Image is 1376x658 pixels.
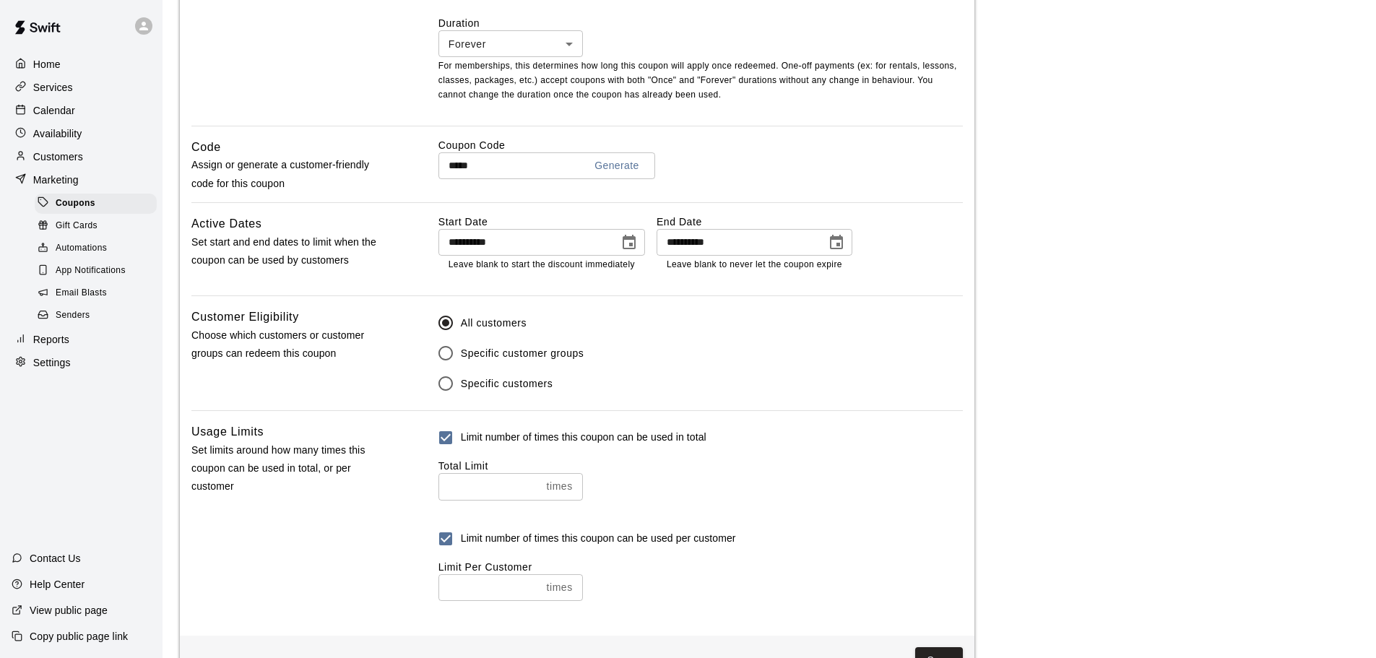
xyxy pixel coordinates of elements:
a: Services [12,77,151,98]
label: Duration [438,16,963,30]
a: Senders [35,305,163,327]
p: Reports [33,332,69,347]
p: View public page [30,603,108,618]
label: Start Date [438,215,645,229]
span: Gift Cards [56,219,98,233]
p: Set limits around how many times this coupon can be used in total, or per customer [191,441,392,496]
p: For memberships, this determines how long this coupon will apply once redeemed. One-off payments ... [438,59,963,103]
p: Services [33,80,73,95]
a: Settings [12,352,151,373]
span: Email Blasts [56,286,107,300]
a: Home [12,53,151,75]
p: Availability [33,126,82,141]
h6: Active Dates [191,215,262,233]
a: Reports [12,329,151,350]
div: Gift Cards [35,216,157,236]
a: Customers [12,146,151,168]
label: End Date [657,215,852,229]
span: App Notifications [56,264,126,278]
a: Email Blasts [35,282,163,305]
p: Calendar [33,103,75,118]
a: Marketing [12,169,151,191]
p: times [547,580,573,595]
p: Help Center [30,577,85,592]
span: Specific customer groups [461,346,584,361]
p: Leave blank to never let the coupon expire [667,258,842,272]
a: App Notifications [35,260,163,282]
button: Generate [589,152,645,179]
div: Automations [35,238,157,259]
p: Home [33,57,61,72]
label: Coupon Code [438,138,963,152]
div: App Notifications [35,261,157,281]
span: All customers [461,316,527,331]
a: Gift Cards [35,215,163,237]
p: Assign or generate a customer-friendly code for this coupon [191,156,392,192]
h6: Customer Eligibility [191,308,299,326]
a: Coupons [35,192,163,215]
p: Choose which customers or customer groups can redeem this coupon [191,326,392,363]
label: Total Limit [438,460,488,472]
span: Specific customers [461,376,553,391]
p: Marketing [33,173,79,187]
a: Availability [12,123,151,144]
a: Calendar [12,100,151,121]
p: Leave blank to start the discount immediately [449,258,635,272]
div: Senders [35,306,157,326]
p: Contact Us [30,551,81,566]
span: Automations [56,241,107,256]
span: Coupons [56,196,95,211]
div: Forever [438,30,583,57]
p: times [547,479,573,494]
label: Limit Per Customer [438,561,532,573]
h6: Usage Limits [191,423,264,441]
h6: Code [191,138,221,157]
div: Coupons [35,194,157,214]
button: Choose date, selected date is Oct 14, 2025 [615,228,644,257]
p: Copy public page link [30,629,128,644]
div: Email Blasts [35,283,157,303]
h6: Limit number of times this coupon can be used per customer [461,531,736,547]
p: Set start and end dates to limit when the coupon can be used by customers [191,233,392,269]
p: Customers [33,150,83,164]
p: Settings [33,355,71,370]
button: Choose date, selected date is Apr 30, 2026 [822,228,851,257]
span: Senders [56,308,90,323]
h6: Limit number of times this coupon can be used in total [461,430,706,446]
a: Automations [35,238,163,260]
